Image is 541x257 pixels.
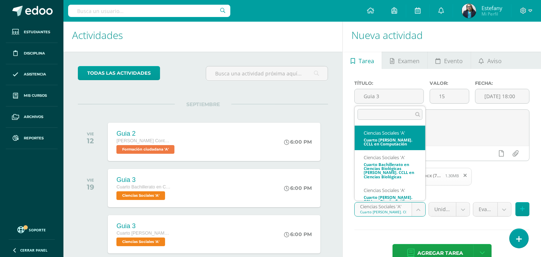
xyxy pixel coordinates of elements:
div: Ciencias Sociales 'A' [364,187,416,193]
div: Ciencias Sociales 'A' [364,130,416,136]
div: Cuarto [PERSON_NAME]. CCLL en Computación [364,138,416,146]
div: Cuarto Bachillerato en Ciencias Biológicas [PERSON_NAME]. CCLL en Ciencias Biológicas [364,162,416,179]
div: Cuarto [PERSON_NAME]. CCLL en Diseño Gráfico [364,195,416,203]
div: Ciencias Sociales 'A' [364,154,416,161]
